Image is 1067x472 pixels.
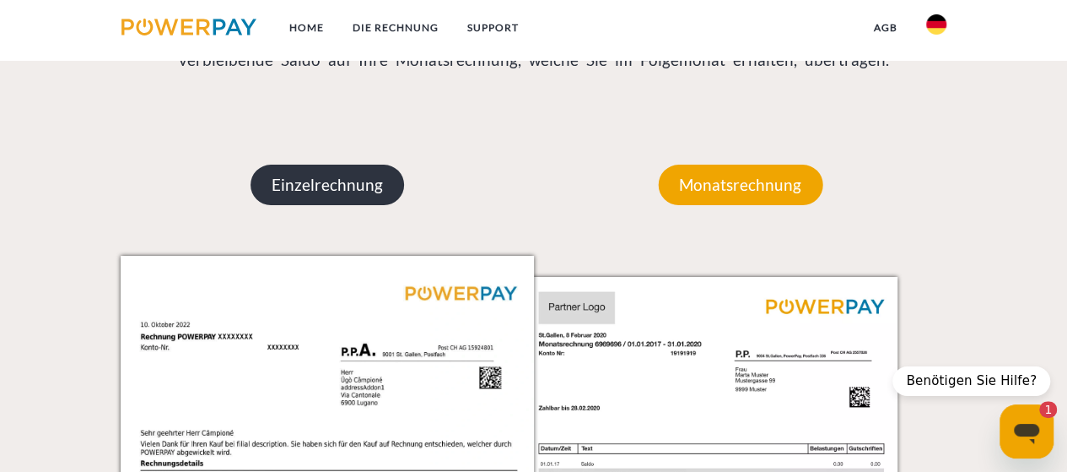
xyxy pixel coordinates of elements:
iframe: Schaltfläche zum Öffnen des Messaging-Fensters, 1 ungelesene Nachricht [1000,404,1054,458]
div: Benötigen Sie Hilfe? [892,366,1050,396]
iframe: Anzahl ungelesener Nachrichten [1023,401,1057,418]
img: logo-powerpay.svg [121,19,257,35]
a: DIE RECHNUNG [337,13,452,43]
a: SUPPORT [452,13,532,43]
a: Home [274,13,337,43]
img: de [926,14,946,35]
p: Monatsrechnung [658,165,822,205]
p: Einzelrechnung [251,165,404,205]
a: agb [860,13,912,43]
